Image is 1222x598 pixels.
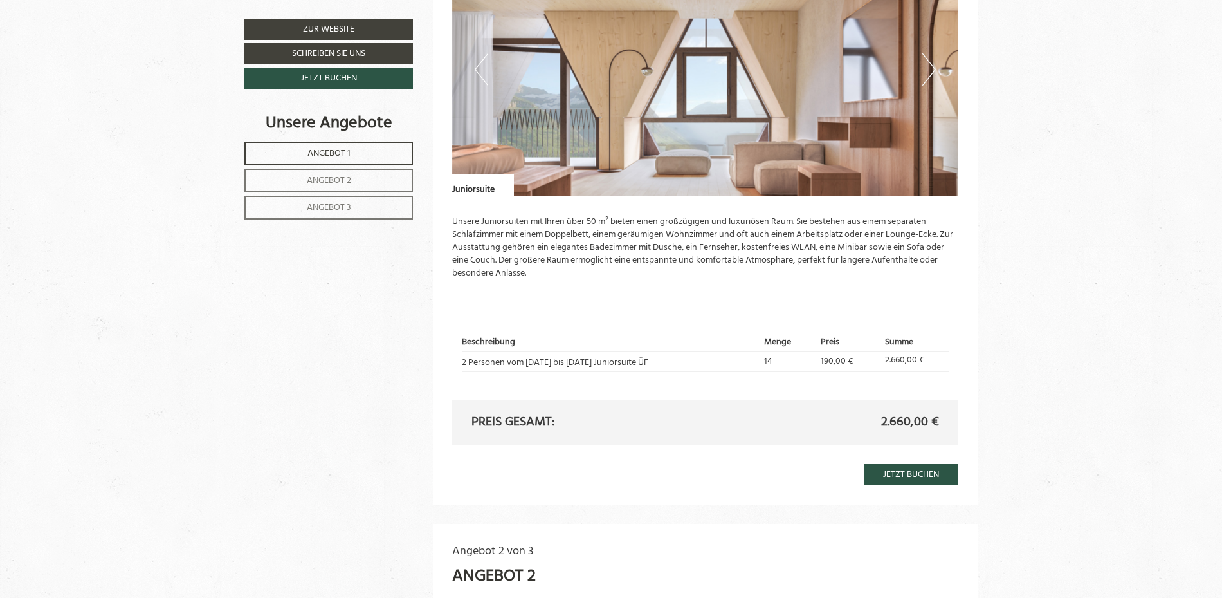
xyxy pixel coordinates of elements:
[19,59,176,66] small: 08:23
[452,174,514,196] div: Juniorsuite
[452,565,536,588] div: Angebot 2
[244,111,413,135] div: Unsere Angebote
[244,19,413,40] a: Zur Website
[19,37,176,46] div: Berghotel Ratschings
[760,334,816,351] th: Menge
[244,68,413,89] a: Jetzt buchen
[922,53,936,86] button: Next
[307,173,351,188] span: Angebot 2
[462,334,760,351] th: Beschreibung
[880,334,949,351] th: Summe
[307,200,351,215] span: Angebot 3
[816,334,880,351] th: Preis
[462,413,706,432] div: Preis gesamt:
[475,53,488,86] button: Previous
[452,216,959,280] p: Unsere Juniorsuiten mit Ihren über 50 m² bieten einen großzügigen und luxuriösen Raum. Sie besteh...
[437,341,507,362] button: Senden
[244,43,413,64] a: Schreiben Sie uns
[864,464,958,485] a: Jetzt buchen
[233,10,274,30] div: [DATE]
[821,354,853,369] span: 190,00 €
[462,351,760,371] td: 2 Personen vom [DATE] bis [DATE] Juniorsuite ÜF
[307,146,351,161] span: Angebot 1
[452,542,533,561] span: Angebot 2 von 3
[760,351,816,371] td: 14
[881,413,939,432] span: 2.660,00 €
[880,351,949,371] td: 2.660,00 €
[10,34,183,69] div: Guten Tag, wie können wir Ihnen helfen?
